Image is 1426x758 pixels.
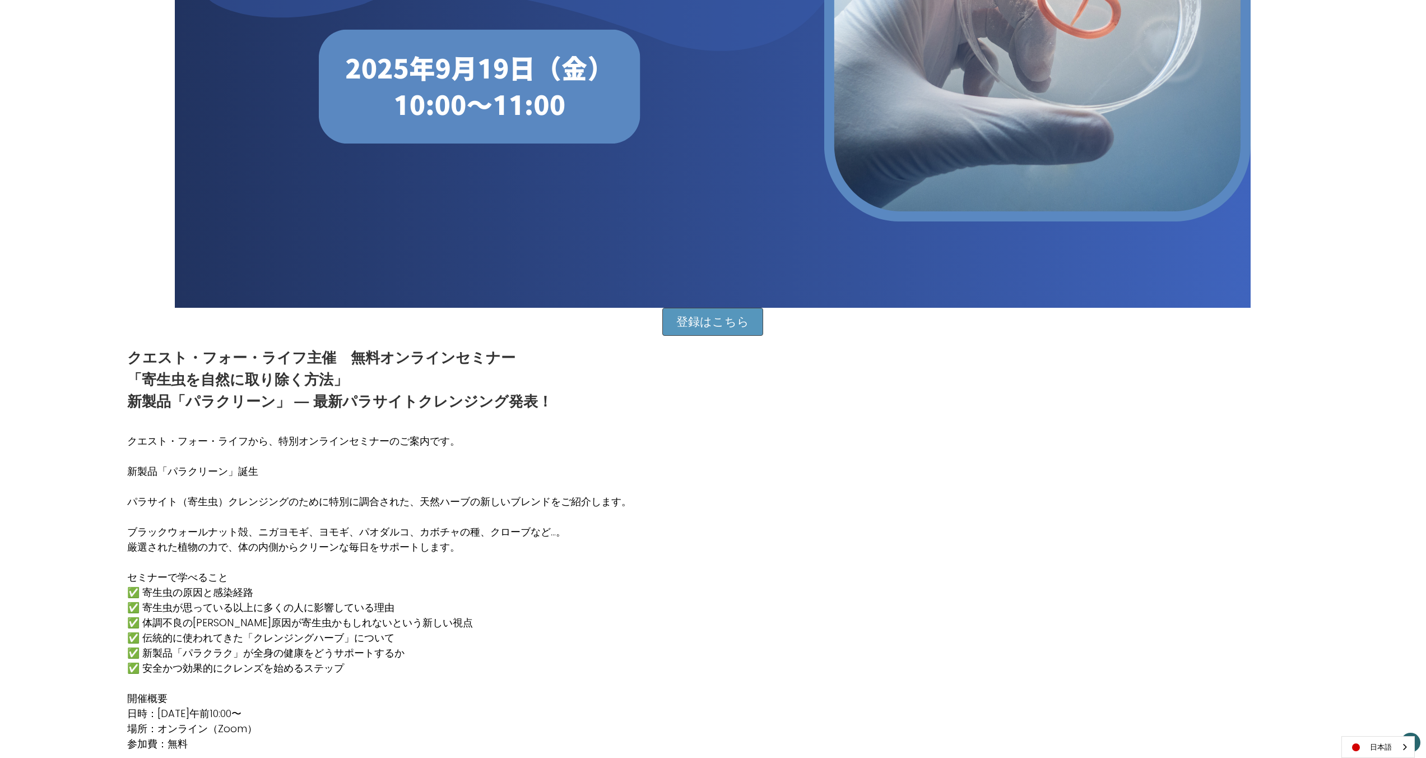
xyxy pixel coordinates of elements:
a: 日本語 [1342,737,1414,757]
p: 新製品「パラクリーン」誕生 [127,464,631,479]
p: ブラックウォールナット殻、ニガヨモギ、ヨモギ、パオダルコ、カボチャの種、クローブなど...。 [127,524,631,539]
p: セミナーで学べること [127,570,631,585]
p: 厳選された植物の力で、体の内側からクリーンな毎日をサポートします。 [127,539,631,554]
p: パラサイト（寄生虫）クレンジングのために特別に調合された、天然ハーブの新しいブレンドをご紹介します。 [127,494,631,509]
div: Language [1341,736,1415,758]
aside: Language selected: 日本語 [1341,736,1415,758]
p: ✅ 寄生虫の原因と感染経路 ✅ 寄生虫が思っている以上に多くの人に影響している理由 ✅ 体調不良の[PERSON_NAME]原因が寄生虫かもしれないという新しい視点 ✅ 伝統的に使われてきた「ク... [127,585,631,676]
a: 登録はこちら [662,308,763,336]
p: 開催概要 日時：[DATE]午前10:00〜 場所：オンライン（Zoom） 参加費：無料 [127,691,631,751]
p: クエスト・フォー・ライフから、特別オンラインセミナーのご案内です。 [127,433,631,449]
p: クエスト・フォー・ライフ主催 無料オンラインセミナー 「寄生虫を自然に取り除く方法」 新製品「パラクリーン」 ― 最新パラサイトクレンジング発表！ [127,347,552,413]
